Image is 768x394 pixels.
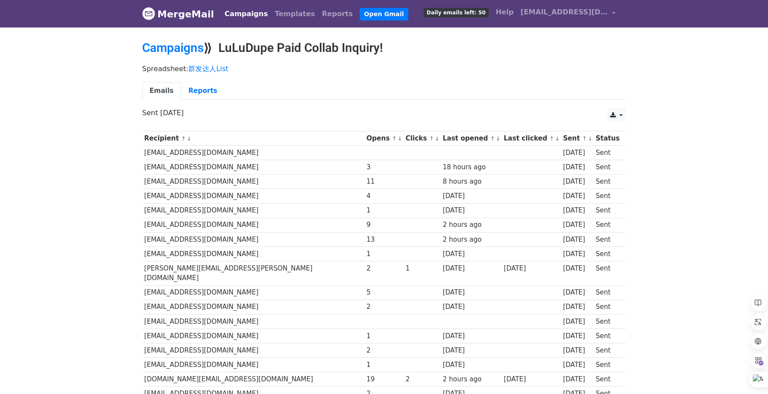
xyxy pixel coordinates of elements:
[443,191,500,201] div: [DATE]
[563,317,592,327] div: [DATE]
[563,360,592,370] div: [DATE]
[563,374,592,384] div: [DATE]
[443,220,500,230] div: 2 hours ago
[367,249,401,259] div: 1
[563,191,592,201] div: [DATE]
[221,5,271,23] a: Campaigns
[594,218,622,232] td: Sent
[441,131,502,146] th: Last opened
[367,302,401,312] div: 2
[594,358,622,372] td: Sent
[392,135,397,142] a: ↑
[563,249,592,259] div: [DATE]
[142,146,364,160] td: [EMAIL_ADDRESS][DOMAIN_NAME]
[142,108,626,117] p: Sent [DATE]
[142,247,364,261] td: [EMAIL_ADDRESS][DOMAIN_NAME]
[594,146,622,160] td: Sent
[582,135,587,142] a: ↑
[142,372,364,387] td: [DOMAIN_NAME][EMAIL_ADDRESS][DOMAIN_NAME]
[594,160,622,175] td: Sent
[142,131,364,146] th: Recipient
[443,249,500,259] div: [DATE]
[443,331,500,341] div: [DATE]
[142,82,181,100] a: Emails
[142,7,155,20] img: MergeMail logo
[443,162,500,172] div: 18 hours ago
[502,131,561,146] th: Last clicked
[435,135,439,142] a: ↓
[563,288,592,298] div: [DATE]
[563,331,592,341] div: [DATE]
[364,131,404,146] th: Opens
[443,302,500,312] div: [DATE]
[367,374,401,384] div: 19
[142,314,364,329] td: [EMAIL_ADDRESS][DOMAIN_NAME]
[405,264,438,274] div: 1
[563,346,592,356] div: [DATE]
[142,64,626,73] p: Spreadsheet:
[187,135,191,142] a: ↓
[594,314,622,329] td: Sent
[594,203,622,218] td: Sent
[142,189,364,203] td: [EMAIL_ADDRESS][DOMAIN_NAME]
[550,135,554,142] a: ↑
[142,203,364,218] td: [EMAIL_ADDRESS][DOMAIN_NAME]
[594,329,622,343] td: Sent
[142,175,364,189] td: [EMAIL_ADDRESS][DOMAIN_NAME]
[398,135,402,142] a: ↓
[424,8,489,17] span: Daily emails left: 50
[367,206,401,216] div: 1
[443,206,500,216] div: [DATE]
[588,135,592,142] a: ↓
[594,189,622,203] td: Sent
[367,191,401,201] div: 4
[490,135,495,142] a: ↑
[563,206,592,216] div: [DATE]
[142,285,364,300] td: [EMAIL_ADDRESS][DOMAIN_NAME]
[563,220,592,230] div: [DATE]
[142,300,364,314] td: [EMAIL_ADDRESS][DOMAIN_NAME]
[594,300,622,314] td: Sent
[367,360,401,370] div: 1
[367,264,401,274] div: 2
[563,235,592,245] div: [DATE]
[142,41,626,55] h2: ⟫ LuLuDupe Paid Collab Inquiry!
[181,135,186,142] a: ↑
[504,264,559,274] div: [DATE]
[429,135,434,142] a: ↑
[594,372,622,387] td: Sent
[367,346,401,356] div: 2
[319,5,357,23] a: Reports
[443,235,500,245] div: 2 hours ago
[504,374,559,384] div: [DATE]
[594,285,622,300] td: Sent
[367,288,401,298] div: 5
[561,131,594,146] th: Sent
[563,177,592,187] div: [DATE]
[443,374,500,384] div: 2 hours ago
[420,3,492,21] a: Daily emails left: 50
[563,302,592,312] div: [DATE]
[405,374,438,384] div: 2
[443,346,500,356] div: [DATE]
[594,247,622,261] td: Sent
[142,329,364,343] td: [EMAIL_ADDRESS][DOMAIN_NAME]
[142,5,214,23] a: MergeMail
[181,82,224,100] a: Reports
[594,232,622,247] td: Sent
[594,175,622,189] td: Sent
[142,232,364,247] td: [EMAIL_ADDRESS][DOMAIN_NAME]
[594,131,622,146] th: Status
[520,7,608,17] span: [EMAIL_ADDRESS][DOMAIN_NAME]
[555,135,560,142] a: ↓
[142,160,364,175] td: [EMAIL_ADDRESS][DOMAIN_NAME]
[563,162,592,172] div: [DATE]
[443,288,500,298] div: [DATE]
[517,3,619,24] a: [EMAIL_ADDRESS][DOMAIN_NAME]
[360,8,408,21] a: Open Gmail
[367,220,401,230] div: 9
[594,343,622,357] td: Sent
[367,235,401,245] div: 13
[142,218,364,232] td: [EMAIL_ADDRESS][DOMAIN_NAME]
[142,358,364,372] td: [EMAIL_ADDRESS][DOMAIN_NAME]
